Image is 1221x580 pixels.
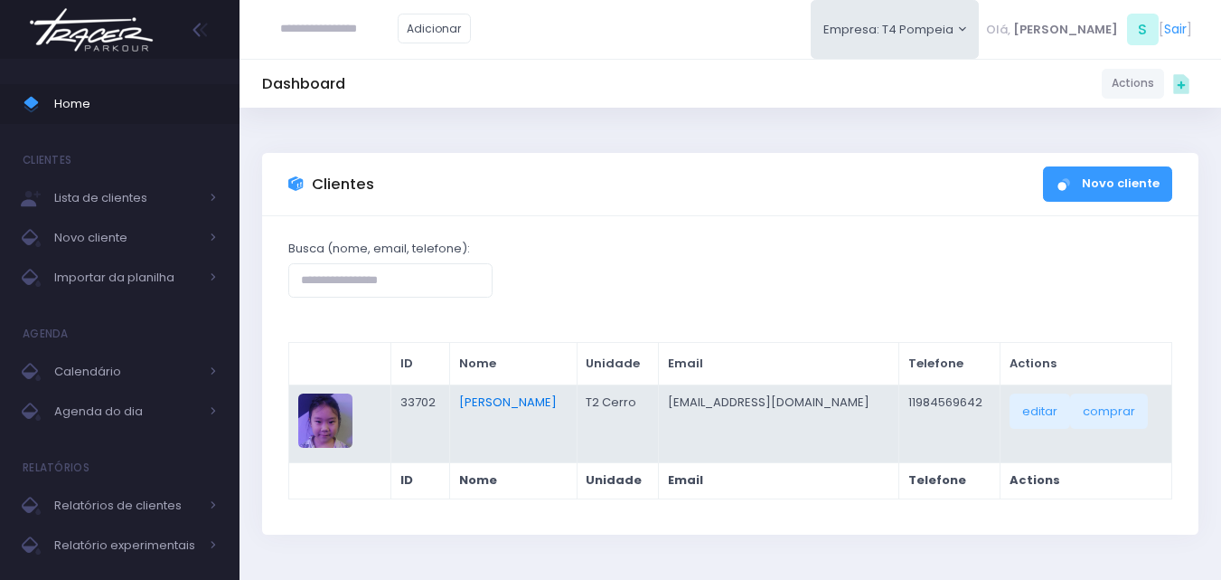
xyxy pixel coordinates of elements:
[23,142,71,178] h4: Clientes
[450,462,577,499] th: Nome
[391,462,450,499] th: ID
[391,385,450,462] td: 33702
[658,385,898,462] td: [EMAIL_ADDRESS][DOMAIN_NAME]
[1164,20,1187,39] a: Sair
[54,400,199,423] span: Agenda do dia
[54,494,199,518] span: Relatórios de clientes
[459,394,557,411] a: [PERSON_NAME]
[577,385,658,462] td: T2 Cerro
[1013,21,1118,39] span: [PERSON_NAME]
[54,226,199,250] span: Novo cliente
[1102,69,1164,99] a: Actions
[1070,394,1148,428] a: comprar
[54,186,199,210] span: Lista de clientes
[898,385,1000,462] td: 11984569642
[1000,462,1172,499] th: Actions
[391,343,450,385] th: ID
[1043,166,1172,202] a: Novo cliente
[54,360,199,384] span: Calendário
[986,21,1010,39] span: Olá,
[54,92,217,116] span: Home
[898,462,1000,499] th: Telefone
[54,534,199,557] span: Relatório experimentais
[312,176,374,194] h3: Clientes
[979,9,1198,50] div: [ ]
[898,343,1000,385] th: Telefone
[658,343,898,385] th: Email
[450,343,577,385] th: Nome
[577,343,658,385] th: Unidade
[23,316,69,352] h4: Agenda
[54,266,199,290] span: Importar da planilha
[288,240,470,258] label: Busca (nome, email, telefone):
[23,450,89,486] h4: Relatórios
[1000,343,1172,385] th: Actions
[1127,14,1159,45] span: S
[658,462,898,499] th: Email
[398,14,472,43] a: Adicionar
[577,462,658,499] th: Unidade
[262,75,345,93] h5: Dashboard
[1010,394,1070,428] a: editar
